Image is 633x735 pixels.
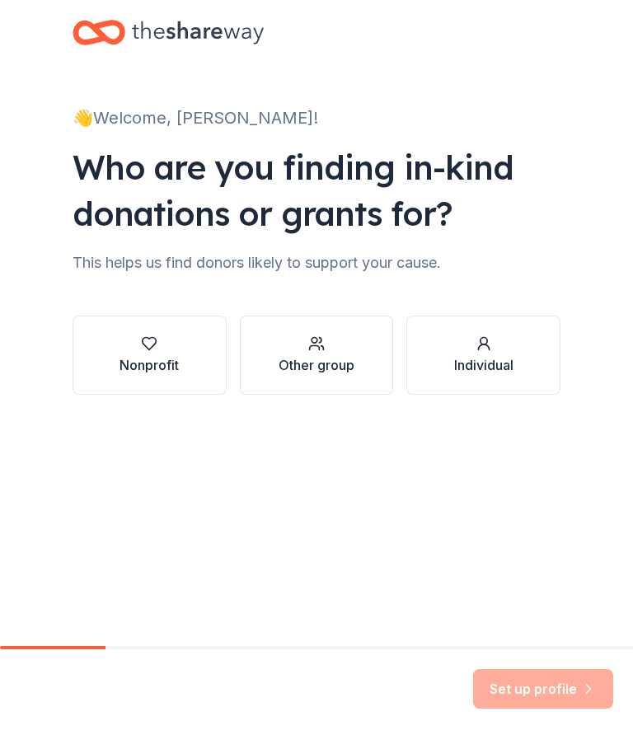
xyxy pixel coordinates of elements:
div: Individual [454,355,513,375]
button: Individual [406,316,560,395]
div: Who are you finding in-kind donations or grants for? [73,144,560,236]
div: Other group [279,355,354,375]
div: Nonprofit [120,355,179,375]
div: This helps us find donors likely to support your cause. [73,250,560,276]
button: Nonprofit [73,316,227,395]
div: 👋 Welcome, [PERSON_NAME]! [73,105,560,131]
button: Other group [240,316,394,395]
